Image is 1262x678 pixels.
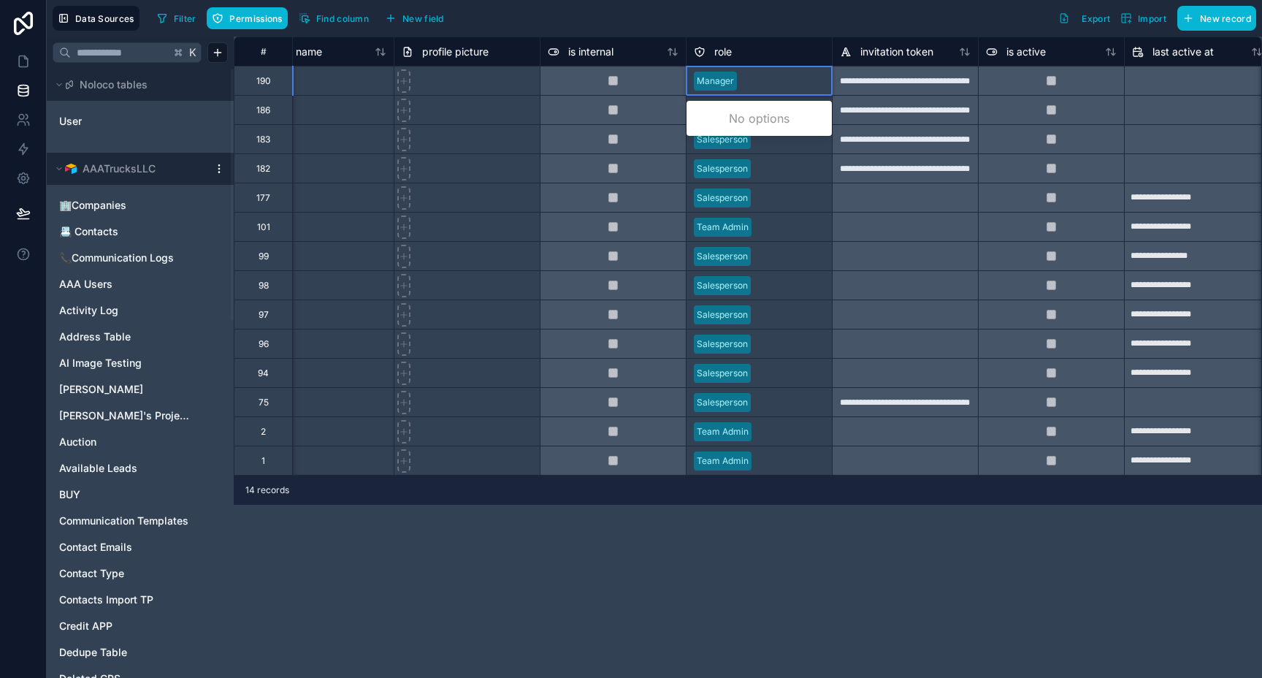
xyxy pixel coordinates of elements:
[380,7,449,29] button: New field
[53,536,228,559] div: Contact Emails
[316,13,369,24] span: Find column
[59,224,118,239] span: 📇 Contacts
[83,161,156,176] span: AAATrucksLLC
[59,593,192,607] a: Contacts Import TP
[261,455,265,467] div: 1
[59,114,82,129] span: User
[697,396,748,409] div: Salesperson
[59,251,174,265] span: 📞Communication Logs
[697,425,749,438] div: Team Admin
[207,7,287,29] button: Permissions
[697,221,749,234] div: Team Admin
[59,514,188,528] span: Communication Templates
[59,487,192,502] a: BUY
[59,645,127,660] span: Dedupe Table
[1138,13,1166,24] span: Import
[259,397,269,408] div: 75
[59,356,142,370] span: AI Image Testing
[59,408,192,423] a: [PERSON_NAME]'s Projects & Priorities
[59,566,124,581] span: Contact Type
[59,330,131,344] span: Address Table
[256,75,271,87] div: 190
[59,382,143,397] span: [PERSON_NAME]
[59,277,192,292] a: AAA Users
[259,338,269,350] div: 96
[53,246,228,270] div: 📞Communication Logs
[697,279,748,292] div: Salesperson
[1115,6,1171,31] button: Import
[1082,13,1110,24] span: Export
[53,75,219,95] button: Noloco tables
[229,13,282,24] span: Permissions
[53,588,228,612] div: Contacts Import TP
[257,221,270,233] div: 101
[568,45,613,59] span: is internal
[53,614,228,638] div: Credit APP
[80,77,148,92] span: Noloco tables
[53,220,228,243] div: 📇 Contacts
[65,163,77,175] img: Airtable Logo
[53,509,228,533] div: Communication Templates
[53,378,228,401] div: Alex
[59,224,192,239] a: 📇 Contacts
[53,351,228,375] div: AI Image Testing
[59,382,192,397] a: [PERSON_NAME]
[59,303,192,318] a: Activity Log
[59,487,80,502] span: BUY
[59,356,192,370] a: AI Image Testing
[59,251,192,265] a: 📞Communication Logs
[53,325,228,348] div: Address Table
[245,46,281,57] div: #
[697,162,748,175] div: Salesperson
[422,45,489,59] span: profile picture
[59,435,96,449] span: Auction
[697,133,748,146] div: Salesperson
[59,619,112,633] span: Credit APP
[687,104,832,133] div: No options
[59,330,192,344] a: Address Table
[860,45,933,59] span: invitation token
[53,159,207,179] button: Airtable LogoAAATrucksLLC
[53,110,228,133] div: User
[276,45,322,59] span: last name
[53,457,228,480] div: Available Leads
[1200,13,1251,24] span: New record
[174,13,196,24] span: Filter
[256,104,270,116] div: 186
[53,299,228,322] div: Activity Log
[697,250,748,263] div: Salesperson
[258,367,269,379] div: 94
[259,309,269,321] div: 97
[697,454,749,468] div: Team Admin
[697,367,748,380] div: Salesperson
[53,273,228,296] div: AAA Users
[256,192,270,204] div: 177
[59,540,192,555] a: Contact Emails
[697,308,748,321] div: Salesperson
[1053,6,1115,31] button: Export
[294,7,374,29] button: Find column
[697,75,734,88] div: Manager
[402,13,444,24] span: New field
[261,426,266,438] div: 2
[59,277,112,292] span: AAA Users
[59,114,177,129] a: User
[59,461,192,476] a: Available Leads
[697,191,748,205] div: Salesperson
[53,194,228,217] div: 🏢Companies
[59,593,153,607] span: Contacts Import TP
[53,6,139,31] button: Data Sources
[59,435,192,449] a: Auction
[59,198,192,213] a: 🏢Companies
[256,134,270,145] div: 183
[53,430,228,454] div: Auction
[1006,45,1046,59] span: is active
[259,251,269,262] div: 99
[59,303,118,318] span: Activity Log
[59,514,192,528] a: Communication Templates
[59,461,137,476] span: Available Leads
[59,645,192,660] a: Dedupe Table
[59,619,192,633] a: Credit APP
[188,47,198,58] span: K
